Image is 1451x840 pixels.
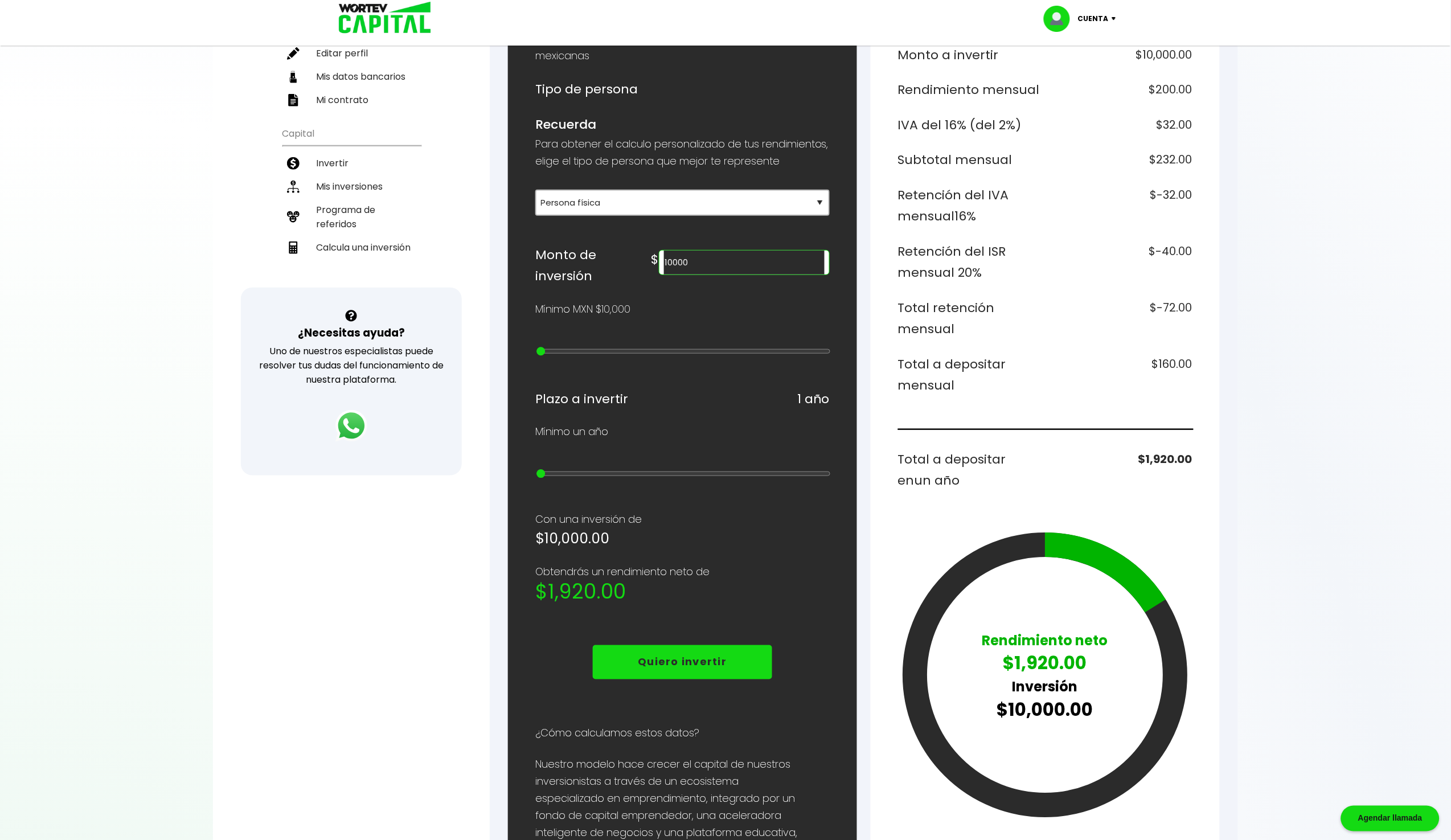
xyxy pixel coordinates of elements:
p: Uno de nuestros especialistas puede resolver tus dudas del funcionamiento de nuestra plataforma. [256,344,448,387]
h6: Total a depositar mensual [898,354,1041,396]
h6: Retención del IVA mensual 16% [898,185,1041,227]
p: Para obtener el calculo personalizado de tus rendimientos, elige el tipo de persona que mejor te ... [535,136,830,170]
img: icon-down [1109,17,1124,21]
img: datos-icon.10cf9172.svg [287,71,300,83]
h6: Total retención mensual [898,297,1041,340]
h6: Monto a invertir [898,44,1041,66]
a: Invertir [282,151,421,175]
h6: $200.00 [1050,79,1193,101]
ul: Capital [282,121,421,288]
h6: $232.00 [1050,149,1193,171]
h6: Recuerda [535,114,830,136]
h6: $32.00 [1050,114,1193,136]
h6: $10,000.00 [1050,44,1193,66]
a: Mi contrato [282,88,421,112]
h6: IVA del 16% (del 2%) [898,114,1041,136]
img: inversiones-icon.6695dc30.svg [287,181,300,193]
h6: Total a depositar en un año [898,449,1041,491]
p: $1,920.00 [982,650,1108,677]
h6: Retención del ISR mensual 20% [898,241,1041,284]
h2: $1,920.00 [535,580,830,603]
img: profile-image [1044,6,1078,32]
img: logos_whatsapp-icon.242b2217.svg [335,410,367,442]
h6: Monto de inversión [535,244,651,287]
img: recomiendanos-icon.9b8e9327.svg [287,211,300,223]
p: Inversión [982,677,1108,697]
p: Rendimiento neto [982,630,1108,650]
p: Con una inversión de [535,511,830,528]
a: Calcula una inversión [282,236,421,259]
button: Quiero invertir [593,645,773,679]
img: contrato-icon.f2db500c.svg [287,94,300,106]
h6: Subtotal mensual [898,149,1041,171]
h5: $10,000.00 [535,528,830,550]
h6: Plazo a invertir [535,388,628,410]
p: Obtendrás un rendimiento neto de [535,563,830,580]
h3: ¿Necesitas ayuda? [298,325,405,341]
h6: Rendimiento mensual [898,79,1041,101]
h6: $-40.00 [1050,241,1193,284]
h6: $1,920.00 [1050,449,1193,491]
img: invertir-icon.b3b967d7.svg [287,157,300,170]
p: Cuenta [1078,10,1109,27]
p: Mínimo MXN $10,000 [535,301,630,318]
a: Mis datos bancarios [282,65,421,88]
h6: $160.00 [1050,354,1193,396]
ul: Perfil [282,11,421,112]
div: Agendar llamada [1341,806,1440,831]
p: WORTEV CAPITAL crece tu dinero apoyando empresas mexicanas [535,30,830,64]
h6: $-72.00 [1050,297,1193,340]
p: Quiero invertir [638,654,727,671]
h6: $-32.00 [1050,185,1193,227]
p: ¿Cómo calculamos estos datos? [535,725,830,742]
p: $10,000.00 [982,697,1108,724]
img: calculadora-icon.17d418c4.svg [287,241,300,254]
a: Programa de referidos [282,198,421,236]
h6: Tipo de persona [535,79,830,100]
h6: 1 año [797,388,830,410]
p: Mínimo un año [535,423,608,440]
h6: $ [651,249,659,271]
a: Mis inversiones [282,175,421,198]
a: Editar perfil [282,42,421,65]
img: editar-icon.952d3147.svg [287,47,300,60]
